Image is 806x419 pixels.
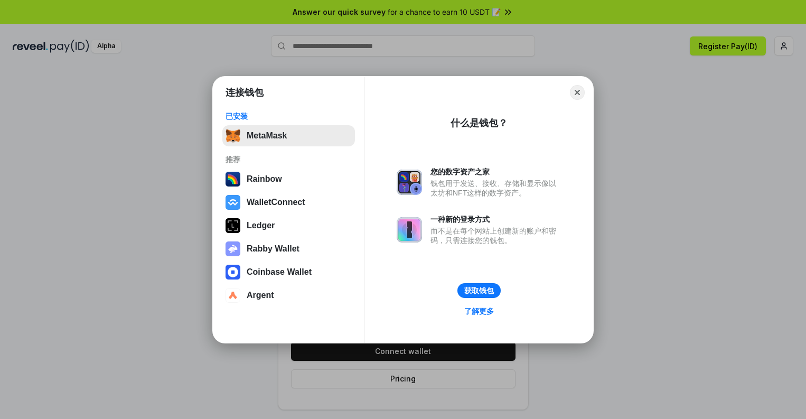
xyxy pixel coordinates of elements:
button: Argent [222,285,355,306]
img: svg+xml,%3Csvg%20width%3D%2228%22%20height%3D%2228%22%20viewBox%3D%220%200%2028%2028%22%20fill%3D... [226,288,240,303]
img: svg+xml,%3Csvg%20xmlns%3D%22http%3A%2F%2Fwww.w3.org%2F2000%2Fsvg%22%20width%3D%2228%22%20height%3... [226,218,240,233]
img: svg+xml,%3Csvg%20xmlns%3D%22http%3A%2F%2Fwww.w3.org%2F2000%2Fsvg%22%20fill%3D%22none%22%20viewBox... [397,170,422,195]
button: WalletConnect [222,192,355,213]
img: svg+xml,%3Csvg%20xmlns%3D%22http%3A%2F%2Fwww.w3.org%2F2000%2Fsvg%22%20fill%3D%22none%22%20viewBox... [226,241,240,256]
div: Ledger [247,221,275,230]
button: Rabby Wallet [222,238,355,259]
div: 而不是在每个网站上创建新的账户和密码，只需连接您的钱包。 [430,226,561,245]
div: Rabby Wallet [247,244,299,254]
div: MetaMask [247,131,287,141]
img: svg+xml,%3Csvg%20width%3D%22120%22%20height%3D%22120%22%20viewBox%3D%220%200%20120%20120%22%20fil... [226,172,240,187]
button: Ledger [222,215,355,236]
div: 您的数字资产之家 [430,167,561,176]
div: Rainbow [247,174,282,184]
img: svg+xml,%3Csvg%20fill%3D%22none%22%20height%3D%2233%22%20viewBox%3D%220%200%2035%2033%22%20width%... [226,128,240,143]
div: 钱包用于发送、接收、存储和显示像以太坊和NFT这样的数字资产。 [430,179,561,198]
button: 获取钱包 [457,283,501,298]
button: Rainbow [222,169,355,190]
button: MetaMask [222,125,355,146]
img: svg+xml,%3Csvg%20width%3D%2228%22%20height%3D%2228%22%20viewBox%3D%220%200%2028%2028%22%20fill%3D... [226,265,240,280]
div: Coinbase Wallet [247,267,312,277]
div: 已安装 [226,111,352,121]
a: 了解更多 [458,304,500,318]
img: svg+xml,%3Csvg%20xmlns%3D%22http%3A%2F%2Fwww.w3.org%2F2000%2Fsvg%22%20fill%3D%22none%22%20viewBox... [397,217,422,243]
div: 什么是钱包？ [451,117,508,129]
h1: 连接钱包 [226,86,264,99]
img: svg+xml,%3Csvg%20width%3D%2228%22%20height%3D%2228%22%20viewBox%3D%220%200%2028%2028%22%20fill%3D... [226,195,240,210]
button: Close [570,85,585,100]
div: 获取钱包 [464,286,494,295]
div: 了解更多 [464,306,494,316]
button: Coinbase Wallet [222,262,355,283]
div: Argent [247,291,274,300]
div: WalletConnect [247,198,305,207]
div: 一种新的登录方式 [430,215,561,224]
div: 推荐 [226,155,352,164]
